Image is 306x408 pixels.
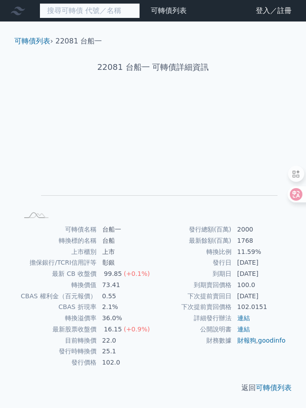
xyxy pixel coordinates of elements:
[153,224,232,235] td: 發行總額(百萬)
[153,335,232,346] td: 財務數據
[97,279,153,291] td: 73.41
[18,313,97,324] td: 轉換溢價率
[124,270,150,277] span: (+0.1%)
[232,224,288,235] td: 2000
[33,102,278,209] g: Chart
[153,301,232,313] td: 下次提前賣回價格
[97,291,153,302] td: 0.55
[153,279,232,291] td: 到期賣回價格
[97,335,153,346] td: 22.0
[18,335,97,346] td: 目前轉換價
[97,224,153,235] td: 台船一
[18,257,97,268] td: 擔保銀行/TCRI信用評等
[14,37,50,45] a: 可轉債列表
[232,268,288,279] td: [DATE]
[18,235,97,246] td: 轉換標的名稱
[258,337,285,344] a: goodinfo
[97,313,153,324] td: 36.0%
[18,346,97,357] td: 發行時轉換價
[18,279,97,291] td: 轉換價值
[249,4,299,18] a: 登入／註冊
[14,36,53,47] li: ›
[237,314,250,322] a: 連結
[151,6,187,15] a: 可轉債列表
[232,257,288,268] td: [DATE]
[124,326,150,333] span: (+0.9%)
[232,291,288,302] td: [DATE]
[232,335,288,346] td: ,
[237,337,256,344] a: 財報狗
[97,346,153,357] td: 25.1
[18,291,97,302] td: CBAS 權利金（百元報價）
[18,246,97,258] td: 上市櫃別
[56,36,102,47] li: 22081 台船一
[153,313,232,324] td: 詳細發行辦法
[232,279,288,291] td: 100.0
[97,357,153,368] td: 102.0
[18,224,97,235] td: 可轉債名稱
[232,235,288,246] td: 1768
[153,291,232,302] td: 下次提前賣回日
[18,357,97,368] td: 發行價格
[18,301,97,313] td: CBAS 折現率
[97,301,153,313] td: 2.1%
[18,324,97,335] td: 最新股票收盤價
[102,269,124,279] div: 99.85
[153,235,232,246] td: 最新餘額(百萬)
[97,235,153,246] td: 台船
[18,268,97,279] td: 最新 CB 收盤價
[153,257,232,268] td: 發行日
[97,257,153,268] td: 彰銀
[7,61,299,73] h1: 22081 台船一 可轉債詳細資訊
[102,324,124,335] div: 16.15
[153,246,232,258] td: 轉換比例
[97,246,153,258] td: 上市
[7,382,299,393] p: 返回
[39,3,140,18] input: 搜尋可轉債 代號／名稱
[153,268,232,279] td: 到期日
[256,383,292,392] a: 可轉債列表
[232,246,288,258] td: 11.59%
[232,301,288,313] td: 102.0151
[153,324,232,335] td: 公開說明書
[237,326,250,333] a: 連結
